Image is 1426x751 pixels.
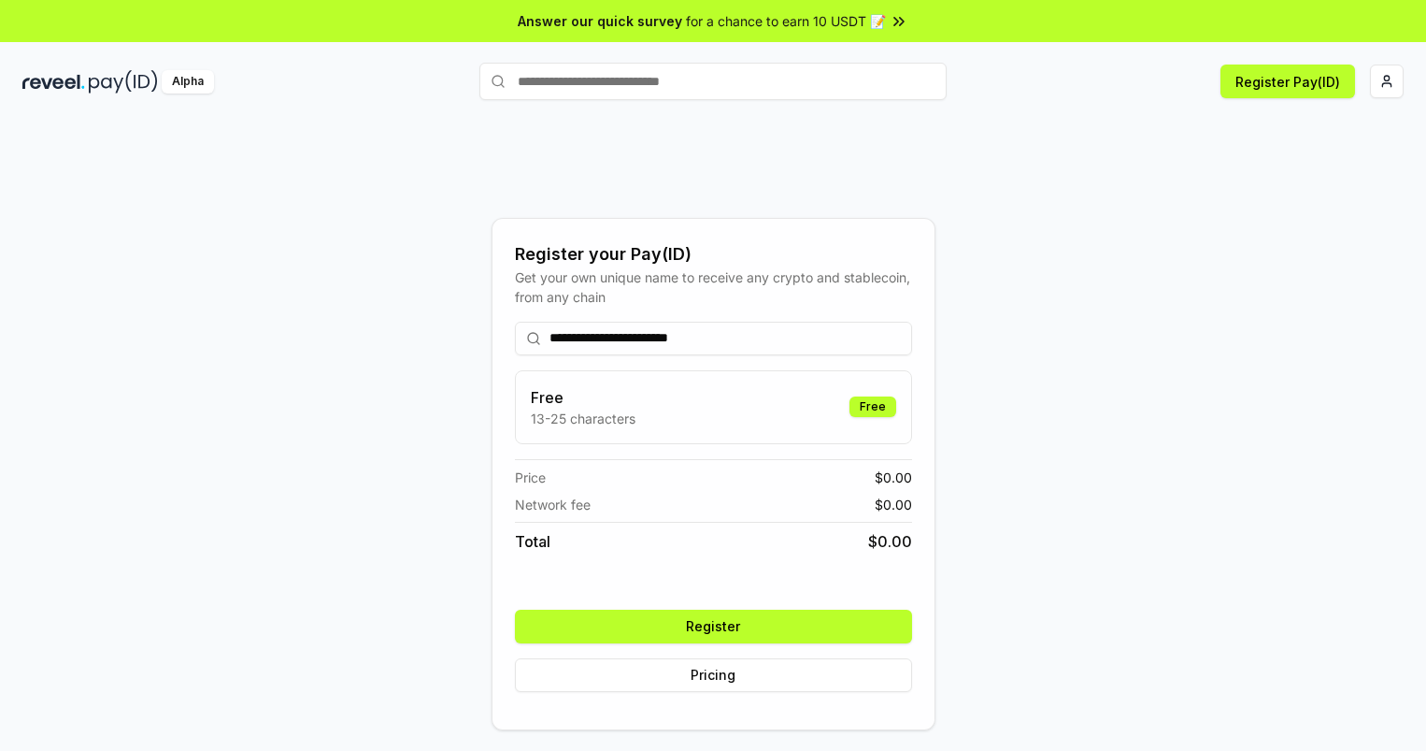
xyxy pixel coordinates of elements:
[515,468,546,487] span: Price
[515,658,912,692] button: Pricing
[515,495,591,514] span: Network fee
[1220,65,1355,98] button: Register Pay(ID)
[515,267,912,307] div: Get your own unique name to receive any crypto and stablecoin, from any chain
[518,11,682,31] span: Answer our quick survey
[868,530,912,553] span: $ 0.00
[686,11,886,31] span: for a chance to earn 10 USDT 📝
[531,386,635,409] h3: Free
[22,70,85,94] img: reveel_dark
[162,70,214,94] div: Alpha
[849,397,896,417] div: Free
[515,530,550,553] span: Total
[531,409,635,428] p: 13-25 characters
[515,610,912,643] button: Register
[875,468,912,487] span: $ 0.00
[515,241,912,267] div: Register your Pay(ID)
[89,70,158,94] img: pay_id
[875,495,912,514] span: $ 0.00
